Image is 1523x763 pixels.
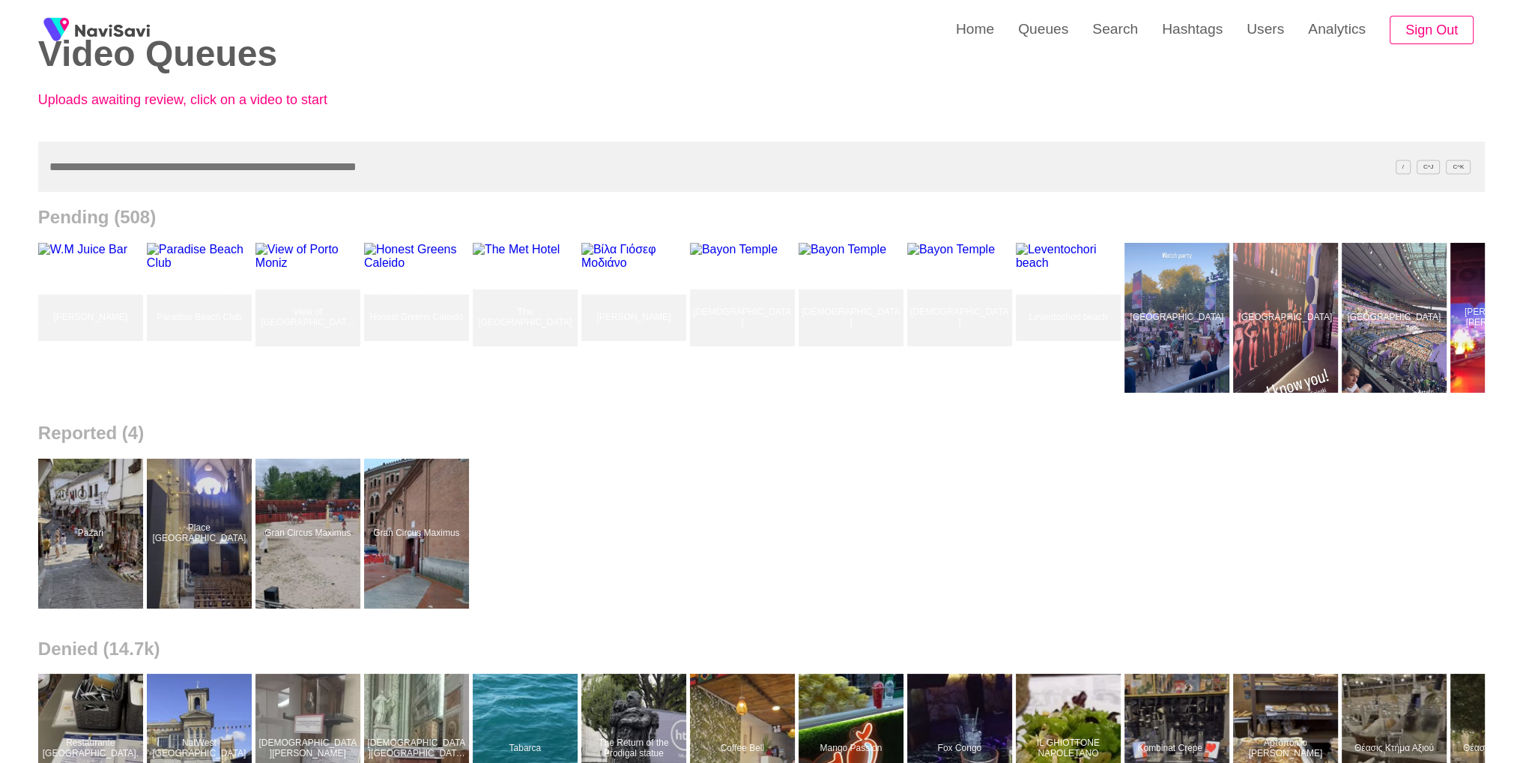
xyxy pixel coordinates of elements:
[581,243,690,393] a: [PERSON_NAME]Βίλα Γιόσεφ Μοδιάνο
[255,459,364,609] a: Gran Circus MaximusGran Circus Maximus
[690,243,799,393] a: [DEMOGRAPHIC_DATA]Bayon Temple
[1016,243,1124,393] a: Leventochori beachLeventochori beach
[147,243,255,393] a: Paradise Beach ClubParadise Beach Club
[75,22,150,37] img: fireSpot
[1233,243,1342,393] a: [GEOGRAPHIC_DATA]Palais de Tokyo
[38,423,1485,444] h2: Reported (4)
[38,639,1485,660] h2: Denied (14.7k)
[364,459,473,609] a: Gran Circus MaximusGran Circus Maximus
[907,243,1016,393] a: [DEMOGRAPHIC_DATA]Bayon Temple
[1446,160,1471,174] span: C^K
[1417,160,1441,174] span: C^J
[1396,160,1411,174] span: /
[38,92,368,108] p: Uploads awaiting review, click on a video to start
[364,243,473,393] a: Honest Greens CaleidoHonest Greens Caleido
[37,11,75,49] img: fireSpot
[255,243,364,393] a: View of [GEOGRAPHIC_DATA][PERSON_NAME]View of Porto Moniz
[1390,16,1474,45] button: Sign Out
[799,243,907,393] a: [DEMOGRAPHIC_DATA]Bayon Temple
[38,459,147,609] a: PazariPazari
[473,243,581,393] a: The [GEOGRAPHIC_DATA]The Met Hotel
[38,243,147,393] a: [PERSON_NAME]W.M Juice Bar
[1124,243,1233,393] a: [GEOGRAPHIC_DATA]Palais de Tokyo
[147,459,255,609] a: Place [GEOGRAPHIC_DATA]Place Basilique Saint Sernin
[1342,243,1450,393] a: [GEOGRAPHIC_DATA]Stade de France
[38,207,1485,228] h2: Pending (508)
